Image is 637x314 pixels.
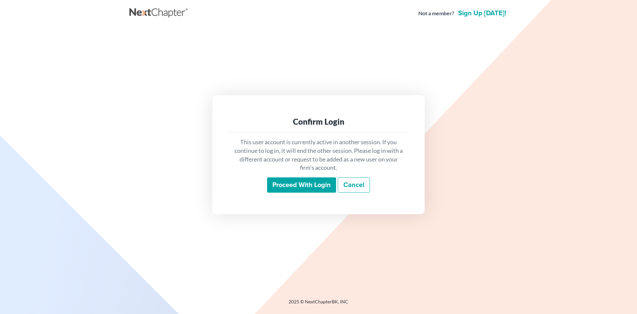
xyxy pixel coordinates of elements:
a: Cancel [338,177,370,193]
strong: Not a member? [418,10,454,17]
div: 2025 © NextChapterBK, INC [129,298,508,310]
a: Sign up [DATE]! [457,10,508,17]
div: Confirm Login [234,116,403,127]
p: This user account is currently active in another session. If you continue to log in, it will end ... [234,138,403,172]
input: Proceed with login [267,177,336,193]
